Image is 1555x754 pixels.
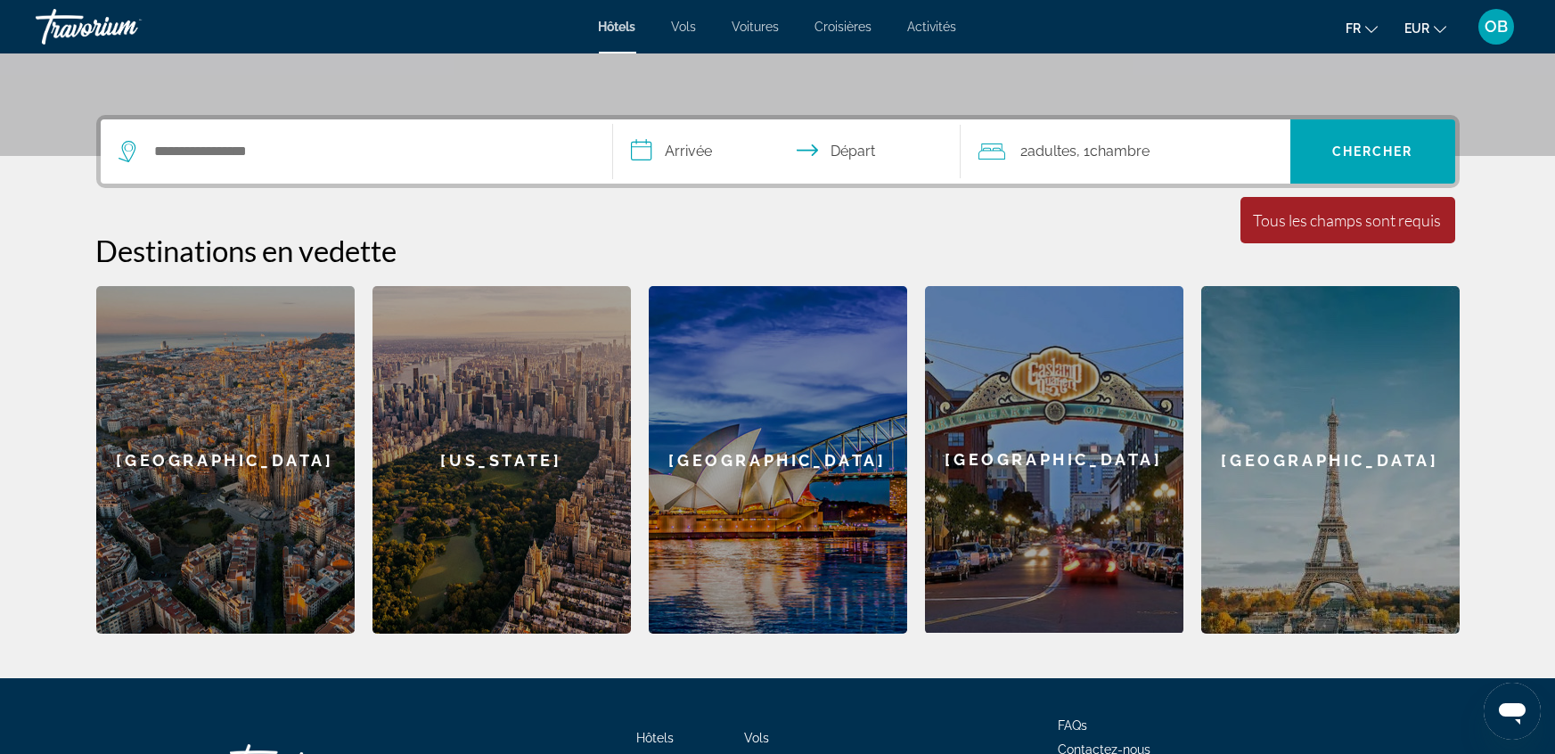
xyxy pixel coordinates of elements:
a: Activités [908,20,957,34]
button: Change language [1346,15,1378,41]
span: Chambre [1091,143,1150,160]
a: Travorium [36,4,214,50]
input: Search hotel destination [153,138,585,165]
span: 2 [1021,139,1077,164]
button: Select check in and out date [613,119,961,184]
span: Adultes [1028,143,1077,160]
button: Change currency [1404,15,1446,41]
a: San Diego[GEOGRAPHIC_DATA] [925,286,1183,634]
a: Vols [672,20,697,34]
a: FAQs [1059,718,1088,733]
a: Paris[GEOGRAPHIC_DATA] [1201,286,1460,634]
span: OB [1485,18,1508,36]
button: User Menu [1473,8,1519,45]
div: [US_STATE] [372,286,631,634]
span: Chercher [1332,144,1413,159]
a: Hôtels [636,731,674,745]
a: Hôtels [599,20,636,34]
button: Search [1290,119,1455,184]
a: Barcelona[GEOGRAPHIC_DATA] [96,286,355,634]
h2: Destinations en vedette [96,233,1460,268]
a: Vols [744,731,769,745]
span: fr [1346,21,1361,36]
a: Voitures [732,20,780,34]
span: EUR [1404,21,1429,36]
a: Croisières [815,20,872,34]
a: Sydney[GEOGRAPHIC_DATA] [649,286,907,634]
div: [GEOGRAPHIC_DATA] [649,286,907,634]
div: [GEOGRAPHIC_DATA] [96,286,355,634]
div: Search widget [101,119,1455,184]
span: , 1 [1077,139,1150,164]
div: [GEOGRAPHIC_DATA] [1201,286,1460,634]
a: New York[US_STATE] [372,286,631,634]
button: Travelers: 2 adults, 0 children [961,119,1290,184]
iframe: Button to launch messaging window [1484,683,1541,740]
div: Tous les champs sont requis [1254,210,1442,230]
div: [GEOGRAPHIC_DATA] [925,286,1183,633]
